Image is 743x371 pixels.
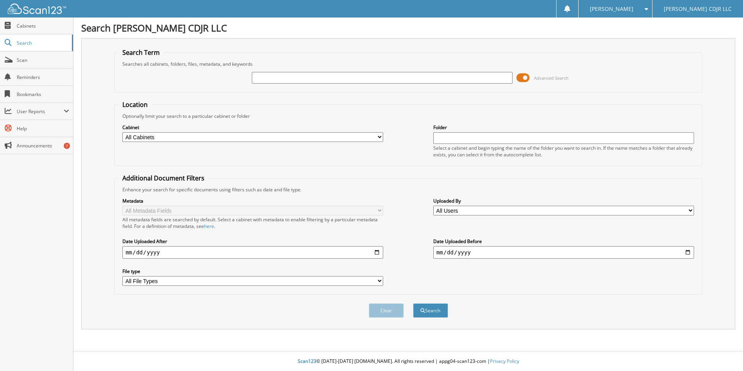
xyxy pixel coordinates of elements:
[122,246,383,259] input: start
[119,174,208,182] legend: Additional Document Filters
[17,125,69,132] span: Help
[664,7,732,11] span: [PERSON_NAME] CDJR LLC
[17,108,64,115] span: User Reports
[81,21,735,34] h1: Search [PERSON_NAME] CDJR LLC
[122,198,383,204] label: Metadata
[433,246,694,259] input: end
[122,124,383,131] label: Cabinet
[8,3,66,14] img: scan123-logo-white.svg
[433,145,694,158] div: Select a cabinet and begin typing the name of the folder you want to search in. If the name match...
[64,143,70,149] div: 7
[122,216,383,229] div: All metadata fields are searched by default. Select a cabinet with metadata to enable filtering b...
[17,23,69,29] span: Cabinets
[17,91,69,98] span: Bookmarks
[122,238,383,245] label: Date Uploaded After
[122,268,383,275] label: File type
[590,7,633,11] span: [PERSON_NAME]
[119,61,698,67] div: Searches all cabinets, folders, files, metadata, and keywords
[369,303,404,318] button: Clear
[17,57,69,63] span: Scan
[433,198,694,204] label: Uploaded By
[490,358,519,364] a: Privacy Policy
[119,100,152,109] legend: Location
[17,40,68,46] span: Search
[433,124,694,131] label: Folder
[119,48,164,57] legend: Search Term
[204,223,214,229] a: here
[17,74,69,80] span: Reminders
[119,186,698,193] div: Enhance your search for specific documents using filters such as date and file type.
[534,75,569,81] span: Advanced Search
[73,352,743,371] div: © [DATE]-[DATE] [DOMAIN_NAME]. All rights reserved | appg04-scan123-com |
[119,113,698,119] div: Optionally limit your search to a particular cabinet or folder
[17,142,69,149] span: Announcements
[298,358,316,364] span: Scan123
[413,303,448,318] button: Search
[433,238,694,245] label: Date Uploaded Before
